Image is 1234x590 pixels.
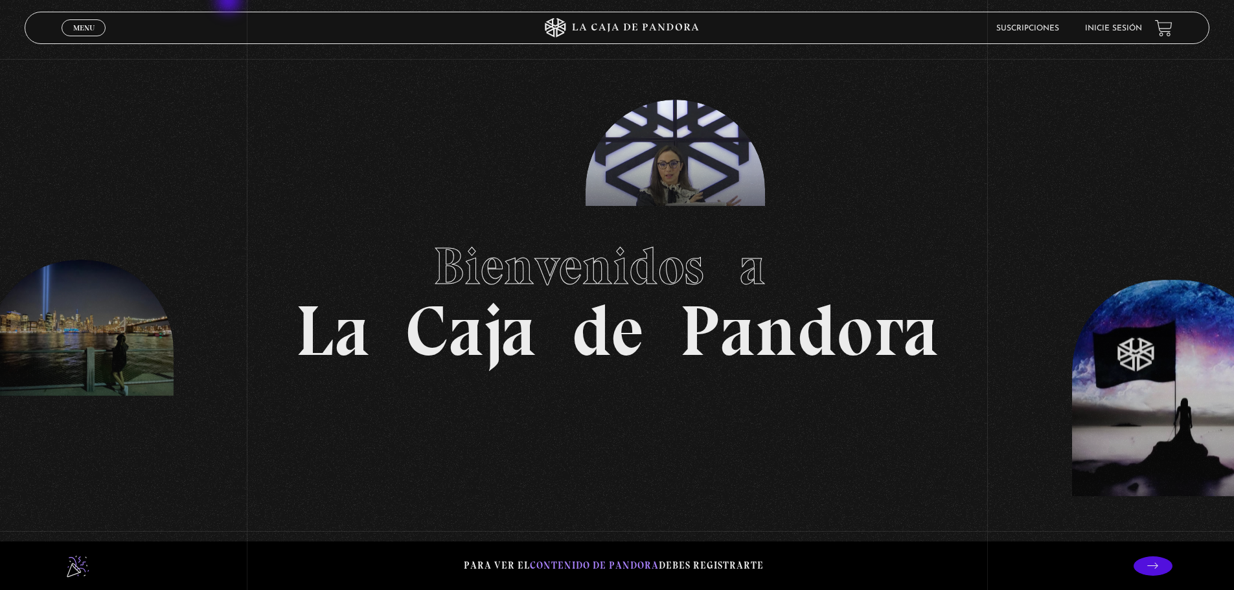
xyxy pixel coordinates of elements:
[996,25,1059,32] a: Suscripciones
[530,560,659,571] span: contenido de Pandora
[1155,19,1172,37] a: View your shopping cart
[69,35,99,44] span: Cerrar
[295,224,939,367] h1: La Caja de Pandora
[433,235,801,297] span: Bienvenidos a
[1085,25,1142,32] a: Inicie sesión
[464,557,764,574] p: Para ver el debes registrarte
[73,24,95,32] span: Menu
